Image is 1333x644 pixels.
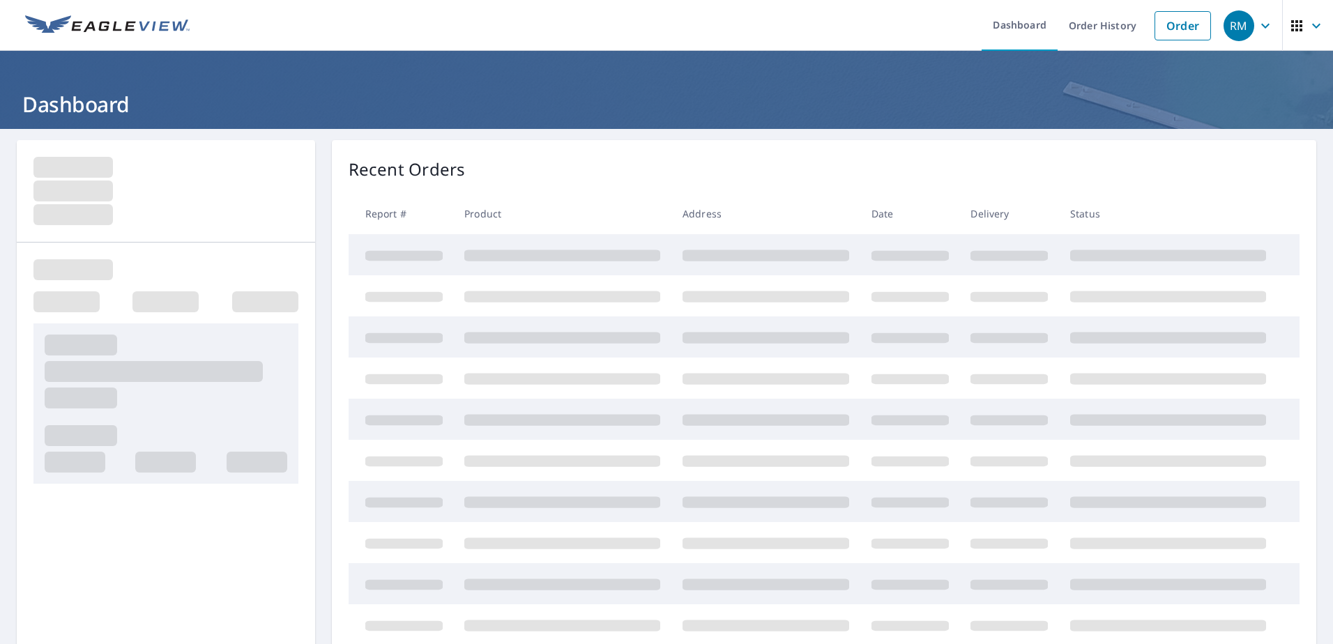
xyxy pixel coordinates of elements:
img: EV Logo [25,15,190,36]
th: Address [671,193,860,234]
div: RM [1224,10,1254,41]
a: Order [1155,11,1211,40]
th: Report # [349,193,454,234]
th: Status [1059,193,1277,234]
th: Date [860,193,960,234]
p: Recent Orders [349,157,466,182]
th: Product [453,193,671,234]
th: Delivery [959,193,1059,234]
h1: Dashboard [17,90,1316,118]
